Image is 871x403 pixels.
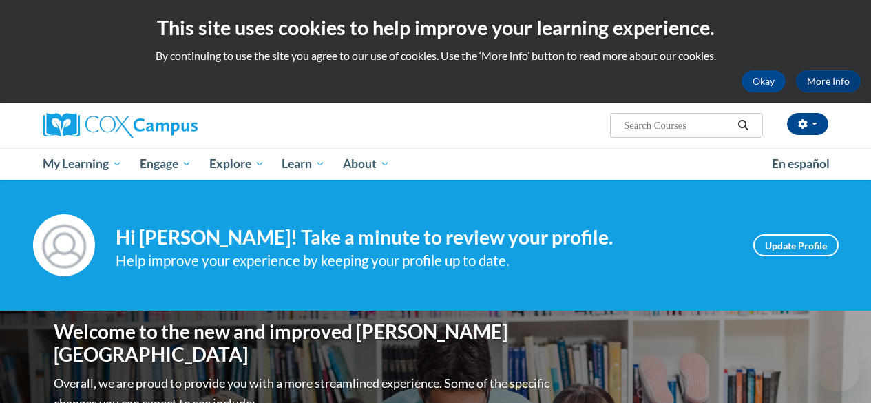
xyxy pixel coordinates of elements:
[273,148,334,180] a: Learn
[131,148,200,180] a: Engage
[209,156,264,172] span: Explore
[34,148,132,180] a: My Learning
[334,148,399,180] a: About
[43,156,122,172] span: My Learning
[10,48,861,63] p: By continuing to use the site you agree to our use of cookies. Use the ‘More info’ button to read...
[343,156,390,172] span: About
[772,156,830,171] span: En español
[43,113,291,138] a: Cox Campus
[753,234,839,256] a: Update Profile
[622,117,733,134] input: Search Courses
[282,156,325,172] span: Learn
[742,70,786,92] button: Okay
[733,117,753,134] button: Search
[33,148,839,180] div: Main menu
[816,348,860,392] iframe: Button to launch messaging window
[140,156,191,172] span: Engage
[796,70,861,92] a: More Info
[33,214,95,276] img: Profile Image
[787,113,828,135] button: Account Settings
[116,249,733,272] div: Help improve your experience by keeping your profile up to date.
[10,14,861,41] h2: This site uses cookies to help improve your learning experience.
[43,113,198,138] img: Cox Campus
[200,148,273,180] a: Explore
[54,320,553,366] h1: Welcome to the new and improved [PERSON_NAME][GEOGRAPHIC_DATA]
[763,149,839,178] a: En español
[116,226,733,249] h4: Hi [PERSON_NAME]! Take a minute to review your profile.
